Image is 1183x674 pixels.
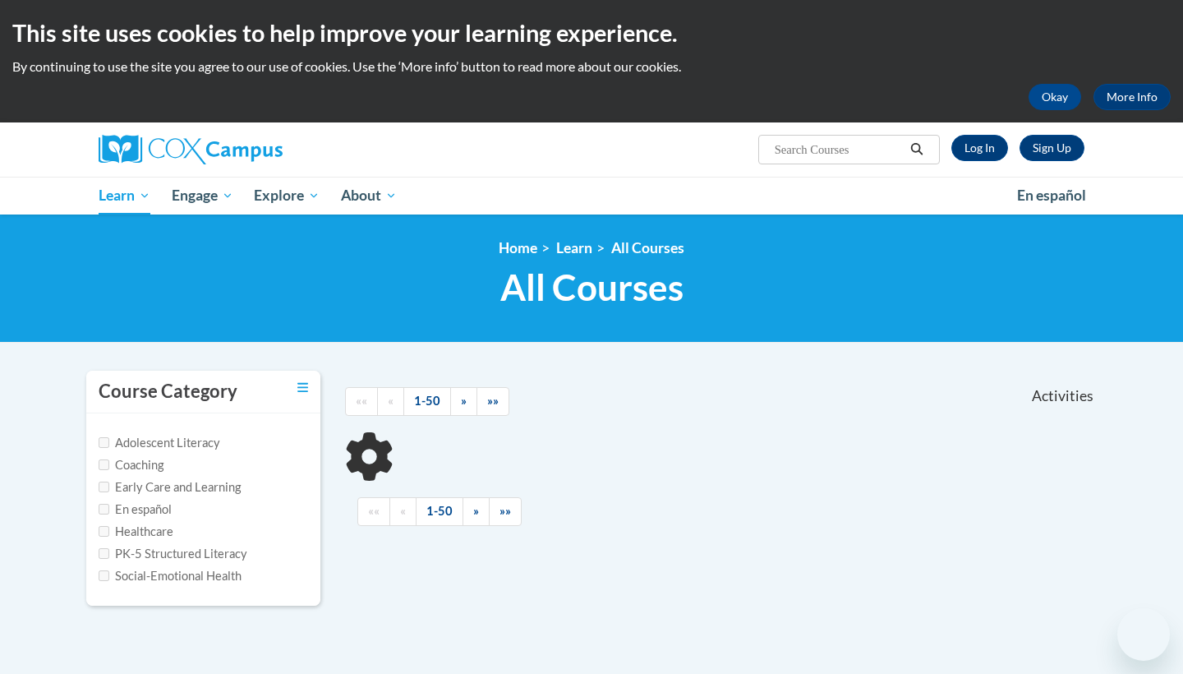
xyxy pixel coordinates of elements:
span: « [400,504,406,518]
input: Checkbox for Options [99,437,109,448]
a: Register [1020,135,1084,161]
label: Coaching [99,456,163,474]
span: «« [356,394,367,408]
a: 1-50 [416,497,463,526]
label: En español [99,501,172,519]
span: » [473,504,479,518]
span: Explore [254,186,320,205]
input: Checkbox for Options [99,459,109,470]
a: Log In [951,135,1008,161]
div: Main menu [74,177,1109,215]
input: Checkbox for Options [99,504,109,515]
button: Search [905,140,929,159]
a: Previous [389,497,417,526]
label: Healthcare [99,523,173,541]
button: Okay [1029,84,1081,110]
h3: Course Category [99,379,237,404]
h2: This site uses cookies to help improve your learning experience. [12,16,1171,49]
span: »» [487,394,499,408]
a: About [330,177,407,215]
a: Cox Campus [99,135,411,164]
a: Home [499,239,537,256]
a: Begining [345,387,378,416]
span: Activities [1032,387,1093,405]
a: Begining [357,497,390,526]
a: Learn [556,239,592,256]
a: End [489,497,522,526]
span: En español [1017,187,1086,204]
input: Checkbox for Options [99,548,109,559]
label: Early Care and Learning [99,478,241,496]
span: About [341,186,397,205]
span: »» [499,504,511,518]
a: End [476,387,509,416]
a: Next [463,497,490,526]
a: Explore [243,177,330,215]
span: » [461,394,467,408]
span: « [388,394,394,408]
label: Adolescent Literacy [99,434,220,452]
span: «« [368,504,380,518]
a: Learn [88,177,161,215]
label: Social-Emotional Health [99,567,242,585]
input: Checkbox for Options [99,482,109,492]
a: More Info [1093,84,1171,110]
iframe: Button to launch messaging window [1117,608,1170,661]
a: Next [450,387,477,416]
input: Search Courses [773,140,905,159]
a: All Courses [611,239,684,256]
label: PK-5 Structured Literacy [99,545,247,563]
a: En español [1006,178,1097,213]
span: All Courses [500,265,684,309]
a: Previous [377,387,404,416]
span: Engage [172,186,233,205]
a: Engage [161,177,244,215]
span: Learn [99,186,150,205]
a: 1-50 [403,387,451,416]
img: Cox Campus [99,135,283,164]
p: By continuing to use the site you agree to our use of cookies. Use the ‘More info’ button to read... [12,58,1171,76]
input: Checkbox for Options [99,570,109,581]
a: Toggle collapse [297,379,308,397]
input: Checkbox for Options [99,526,109,537]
